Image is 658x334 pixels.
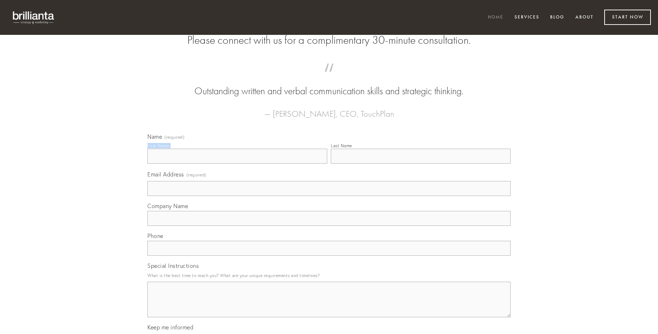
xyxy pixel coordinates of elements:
[604,10,651,25] a: Start Now
[331,143,352,148] div: Last Name
[571,12,598,23] a: About
[545,12,569,23] a: Blog
[147,271,511,280] p: What is the best time to reach you? What are your unique requirements and timelines?
[483,12,508,23] a: Home
[147,143,169,148] div: First Name
[510,12,544,23] a: Services
[187,170,207,180] span: (required)
[147,171,184,178] span: Email Address
[147,133,162,140] span: Name
[147,262,199,269] span: Special Instructions
[147,324,193,331] span: Keep me informed
[159,70,499,98] blockquote: Outstanding written and verbal communication skills and strategic thinking.
[7,7,61,28] img: brillianta - research, strategy, marketing
[147,202,188,210] span: Company Name
[159,70,499,84] span: “
[147,33,511,47] h2: Please connect with us for a complimentary 30-minute consultation.
[159,98,499,121] figcaption: — [PERSON_NAME], CEO, TouchPlan
[164,135,184,139] span: (required)
[147,232,163,239] span: Phone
